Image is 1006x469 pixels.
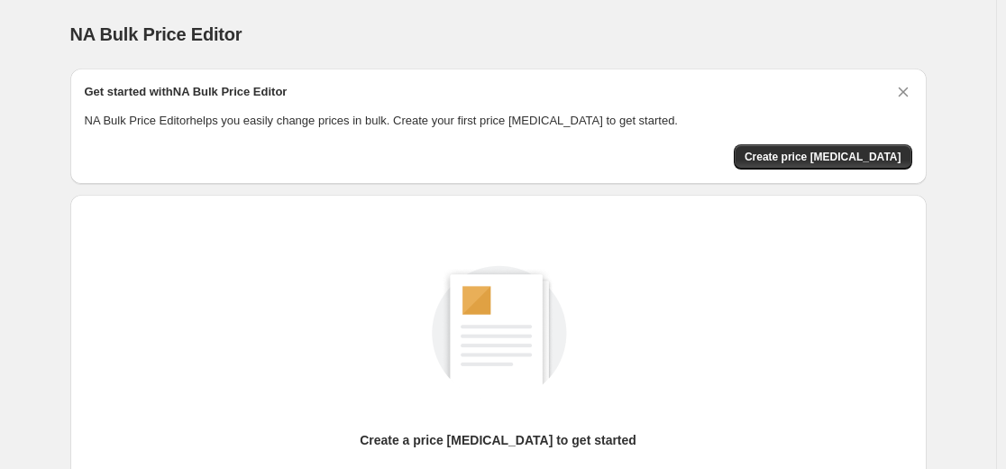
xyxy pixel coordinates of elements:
[360,431,636,449] p: Create a price [MEDICAL_DATA] to get started
[894,83,912,101] button: Dismiss card
[85,83,288,101] h2: Get started with NA Bulk Price Editor
[70,24,242,44] span: NA Bulk Price Editor
[745,150,901,164] span: Create price [MEDICAL_DATA]
[85,112,912,130] p: NA Bulk Price Editor helps you easily change prices in bulk. Create your first price [MEDICAL_DAT...
[734,144,912,170] button: Create price change job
